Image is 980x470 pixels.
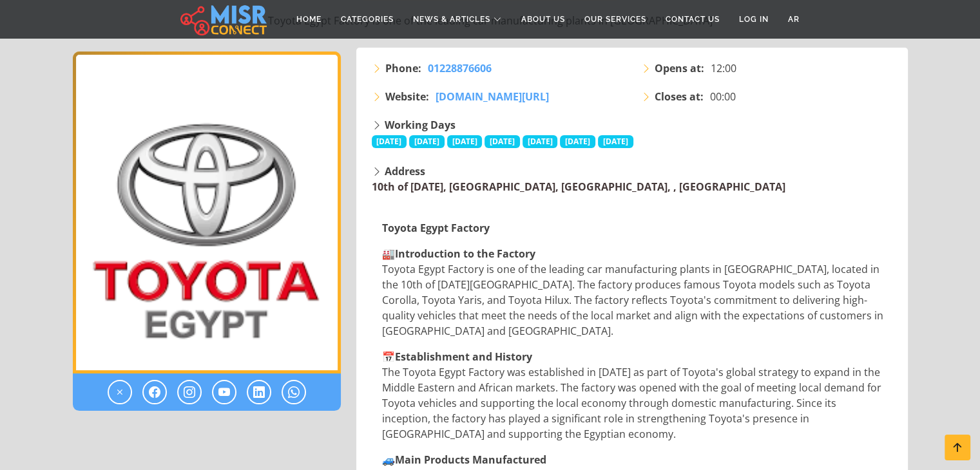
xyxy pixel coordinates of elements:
[598,135,633,148] span: [DATE]
[385,164,425,178] strong: Address
[655,89,704,104] strong: Closes at:
[73,52,341,373] img: Toyota Egypt Factory
[428,61,492,76] a: 01228876606
[523,135,558,148] span: [DATE]
[512,7,575,32] a: About Us
[447,135,483,148] span: [DATE]
[385,118,456,132] strong: Working Days
[409,135,445,148] span: [DATE]
[560,135,595,148] span: [DATE]
[428,61,492,75] span: 01228876606
[382,452,885,467] p: 🚙
[73,52,341,373] div: 1 / 1
[436,89,549,104] span: [DOMAIN_NAME][URL]
[287,7,331,32] a: Home
[382,349,885,442] p: 📅 The Toyota Egypt Factory was established in [DATE] as part of Toyota's global strategy to expan...
[729,7,778,32] a: Log in
[180,3,267,35] img: main.misr_connect
[382,246,885,339] p: 🏭 Toyota Egypt Factory is one of the leading car manufacturing plants in [GEOGRAPHIC_DATA], locat...
[710,89,736,104] span: 00:00
[778,7,809,32] a: AR
[372,135,407,148] span: [DATE]
[485,135,520,148] span: [DATE]
[655,61,704,76] strong: Opens at:
[656,7,729,32] a: Contact Us
[382,221,490,235] strong: Toyota Egypt Factory
[575,7,656,32] a: Our Services
[385,89,429,104] strong: Website:
[372,180,785,194] a: 10th of [DATE], [GEOGRAPHIC_DATA], [GEOGRAPHIC_DATA], , [GEOGRAPHIC_DATA]
[436,89,549,104] a: [DOMAIN_NAME][URL]
[395,350,532,364] strong: Establishment and History
[395,453,546,467] strong: Main Products Manufactured
[403,7,512,32] a: News & Articles
[413,14,490,25] span: News & Articles
[711,61,736,76] span: 12:00
[395,247,535,261] strong: Introduction to the Factory
[331,7,403,32] a: Categories
[385,61,421,76] strong: Phone:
